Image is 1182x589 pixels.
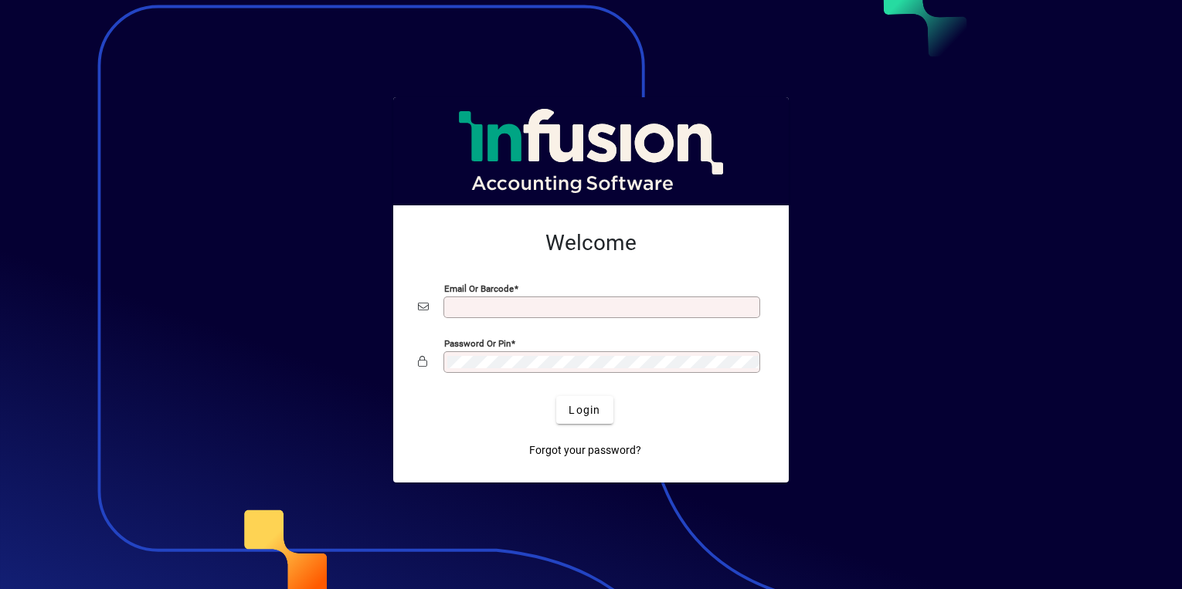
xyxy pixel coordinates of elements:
h2: Welcome [418,230,764,256]
span: Forgot your password? [529,442,641,459]
span: Login [569,402,600,418]
button: Login [556,396,613,424]
a: Forgot your password? [523,436,647,464]
mat-label: Password or Pin [444,338,511,349]
mat-label: Email or Barcode [444,283,514,294]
